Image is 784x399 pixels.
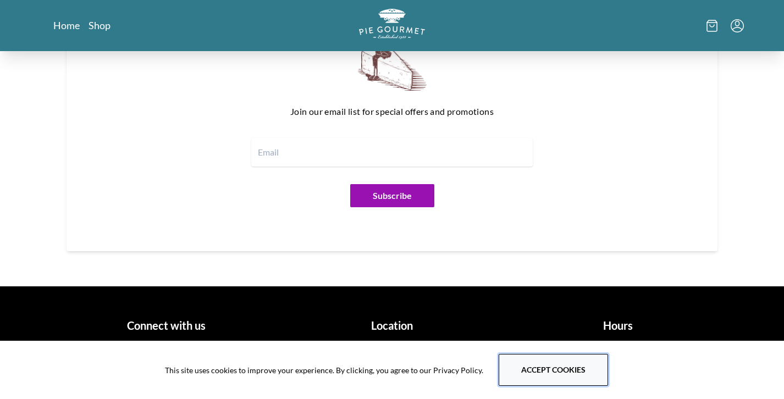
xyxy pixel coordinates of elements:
[509,317,726,334] h1: Hours
[251,138,533,167] input: Email
[53,19,80,32] a: Home
[359,9,425,39] img: logo
[731,19,744,32] button: Menu
[89,19,111,32] a: Shop
[111,103,673,120] p: Join our email list for special offers and promotions
[165,364,483,376] span: This site uses cookies to improve your experience. By clicking, you agree to our Privacy Policy.
[499,354,608,386] button: Accept cookies
[58,317,275,334] h1: Connect with us
[350,184,434,207] button: Subscribe
[284,317,501,334] h1: Location
[359,9,425,42] a: Logo
[358,41,427,91] img: newsletter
